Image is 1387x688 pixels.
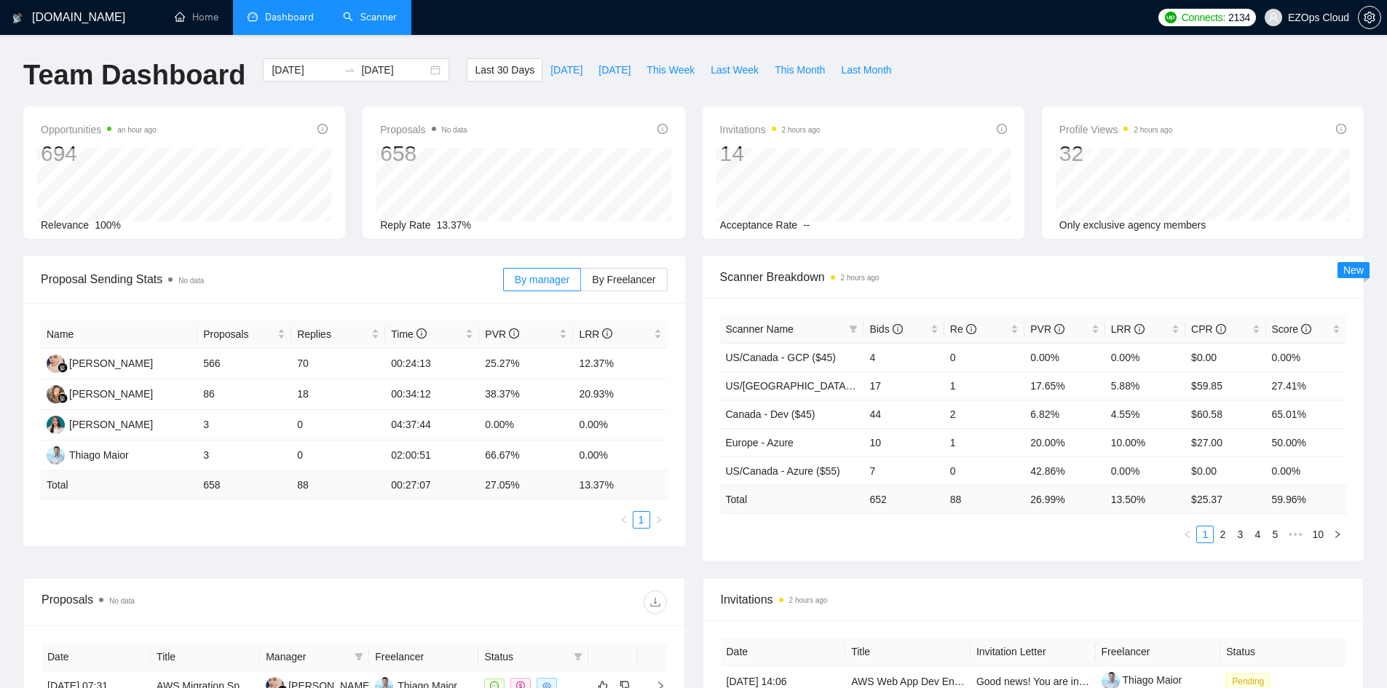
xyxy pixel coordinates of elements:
button: left [1179,526,1196,543]
span: info-circle [997,124,1007,134]
span: Scanner Name [726,323,794,335]
span: [DATE] [550,62,582,78]
td: 0.00% [573,410,667,440]
span: left [620,515,628,524]
td: 2 [944,400,1024,428]
td: $59.85 [1185,371,1265,400]
th: Manager [260,643,369,671]
a: TA[PERSON_NAME] [47,418,153,430]
td: 70 [291,349,385,379]
span: setting [1359,12,1380,23]
div: [PERSON_NAME] [69,355,153,371]
img: TM [47,446,65,464]
td: 3 [197,410,291,440]
span: 100% [95,219,121,231]
span: Last Month [841,62,891,78]
button: Last Month [833,58,899,82]
td: 4.55% [1105,400,1185,428]
li: Previous Page [1179,526,1196,543]
button: setting [1358,6,1381,29]
span: Replies [297,326,368,342]
td: 3 [197,440,291,471]
li: 4 [1249,526,1266,543]
span: filter [849,325,858,333]
td: 20.00% [1024,428,1105,456]
h1: Team Dashboard [23,58,245,92]
button: download [644,590,667,614]
span: Proposals [380,121,467,138]
button: [DATE] [590,58,639,82]
td: 42.86% [1024,456,1105,485]
div: [PERSON_NAME] [69,386,153,402]
span: By manager [515,274,569,285]
td: 0 [944,343,1024,371]
span: filter [571,646,585,668]
li: 1 [633,511,650,529]
img: AJ [47,355,65,373]
button: Last Week [703,58,767,82]
td: 65.01% [1266,400,1346,428]
td: 13.50 % [1105,485,1185,513]
a: 1 [633,512,649,528]
td: 17 [864,371,944,400]
td: $60.58 [1185,400,1265,428]
span: Manager [266,649,349,665]
span: LRR [1111,323,1145,335]
td: 0 [944,456,1024,485]
li: 5 [1266,526,1284,543]
td: 86 [197,379,291,410]
td: 1 [944,428,1024,456]
span: Invitations [721,590,1346,609]
span: Proposals [203,326,274,342]
a: setting [1358,12,1381,23]
span: PVR [1030,323,1064,335]
li: Next Page [1329,526,1346,543]
td: $0.00 [1185,456,1265,485]
span: info-circle [509,328,519,339]
td: 13.37 % [573,471,667,499]
td: 0 [291,410,385,440]
button: left [615,511,633,529]
td: 50.00% [1266,428,1346,456]
th: Title [151,643,260,671]
a: Europe - Azure [726,437,794,448]
li: 3 [1231,526,1249,543]
td: 18 [291,379,385,410]
span: download [644,596,666,608]
img: gigradar-bm.png [58,393,68,403]
span: This Month [775,62,825,78]
a: US/[GEOGRAPHIC_DATA] - Keywords ($55) [726,380,930,392]
img: logo [12,7,23,30]
td: Total [41,471,197,499]
span: info-circle [1336,124,1346,134]
span: filter [355,652,363,661]
input: Start date [272,62,338,78]
span: filter [846,318,861,340]
span: New [1343,264,1364,276]
div: 658 [380,140,467,167]
td: 6.82% [1024,400,1105,428]
div: 14 [720,140,821,167]
span: info-circle [657,124,668,134]
th: Replies [291,320,385,349]
td: 27.41% [1266,371,1346,400]
td: 12.37% [573,349,667,379]
span: filter [352,646,366,668]
span: dashboard [248,12,258,22]
td: 1 [944,371,1024,400]
th: Name [41,320,197,349]
span: info-circle [1134,324,1145,334]
span: Last Week [711,62,759,78]
span: Opportunities [41,121,157,138]
span: Score [1272,323,1311,335]
div: Thiago Maior [69,447,129,463]
span: right [1333,530,1342,539]
td: 4 [864,343,944,371]
a: US/Canada - Azure ($55) [726,465,840,477]
a: NK[PERSON_NAME] [47,387,153,399]
li: Next 5 Pages [1284,526,1307,543]
th: Date [721,638,846,666]
td: 04:37:44 [385,410,479,440]
span: Bids [869,323,902,335]
td: 0.00% [479,410,573,440]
